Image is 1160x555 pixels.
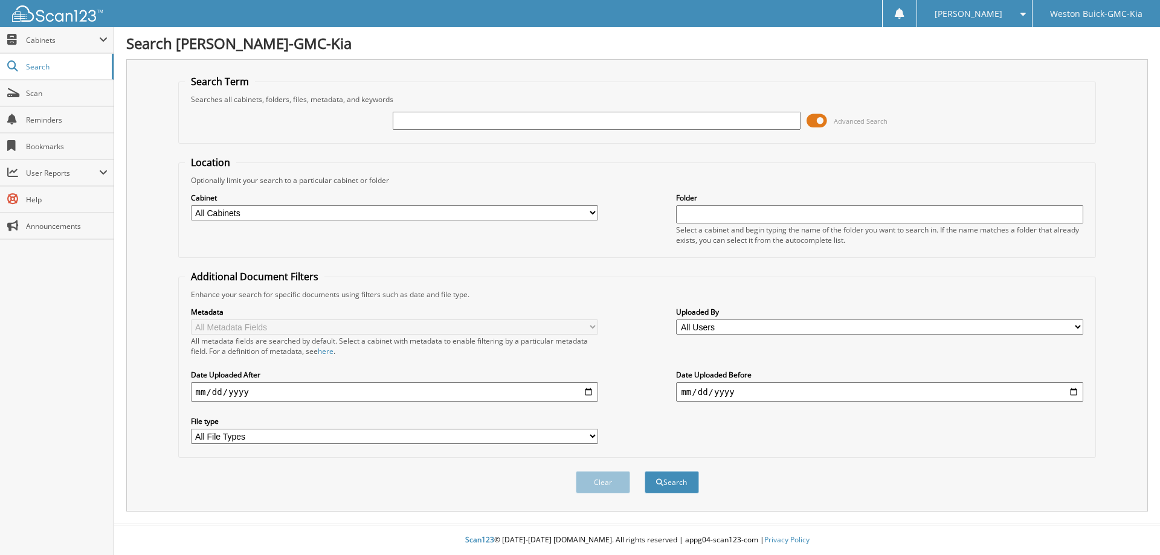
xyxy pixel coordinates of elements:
[191,416,598,426] label: File type
[185,75,255,88] legend: Search Term
[185,156,236,169] legend: Location
[676,307,1083,317] label: Uploaded By
[26,194,108,205] span: Help
[191,370,598,380] label: Date Uploaded After
[676,193,1083,203] label: Folder
[764,534,810,545] a: Privacy Policy
[26,35,99,45] span: Cabinets
[26,141,108,152] span: Bookmarks
[676,370,1083,380] label: Date Uploaded Before
[1100,497,1160,555] iframe: Chat Widget
[185,289,1090,300] div: Enhance your search for specific documents using filters such as date and file type.
[26,62,106,72] span: Search
[26,115,108,125] span: Reminders
[12,5,103,22] img: scan123-logo-white.svg
[676,382,1083,402] input: end
[318,346,333,356] a: here
[645,471,699,493] button: Search
[26,88,108,98] span: Scan
[834,117,888,126] span: Advanced Search
[26,168,99,178] span: User Reports
[126,33,1148,53] h1: Search [PERSON_NAME]-GMC-Kia
[935,10,1002,18] span: [PERSON_NAME]
[191,193,598,203] label: Cabinet
[191,336,598,356] div: All metadata fields are searched by default. Select a cabinet with metadata to enable filtering b...
[185,270,324,283] legend: Additional Document Filters
[465,534,494,545] span: Scan123
[576,471,630,493] button: Clear
[191,307,598,317] label: Metadata
[185,94,1090,104] div: Searches all cabinets, folders, files, metadata, and keywords
[676,225,1083,245] div: Select a cabinet and begin typing the name of the folder you want to search in. If the name match...
[1050,10,1142,18] span: Weston Buick-GMC-Kia
[185,175,1090,185] div: Optionally limit your search to a particular cabinet or folder
[191,382,598,402] input: start
[114,525,1160,555] div: © [DATE]-[DATE] [DOMAIN_NAME]. All rights reserved | appg04-scan123-com |
[26,221,108,231] span: Announcements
